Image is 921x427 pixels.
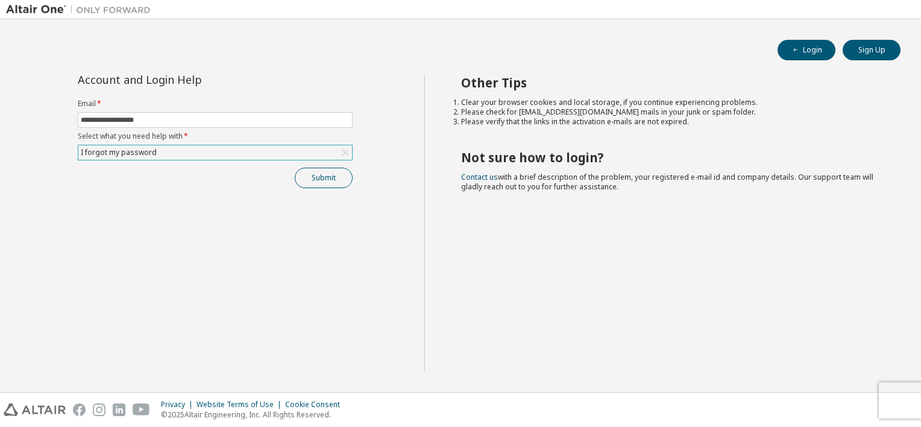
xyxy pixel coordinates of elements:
[461,75,879,90] h2: Other Tips
[161,410,347,420] p: © 2025 Altair Engineering, Inc. All Rights Reserved.
[79,146,159,159] div: I forgot my password
[78,145,352,160] div: I forgot my password
[461,98,879,107] li: Clear your browser cookies and local storage, if you continue experiencing problems.
[295,168,353,188] button: Submit
[461,107,879,117] li: Please check for [EMAIL_ADDRESS][DOMAIN_NAME] mails in your junk or spam folder.
[78,99,353,109] label: Email
[93,403,105,416] img: instagram.svg
[196,400,285,410] div: Website Terms of Use
[778,40,835,60] button: Login
[78,131,353,141] label: Select what you need help with
[113,403,125,416] img: linkedin.svg
[461,172,873,192] span: with a brief description of the problem, your registered e-mail id and company details. Our suppo...
[285,400,347,410] div: Cookie Consent
[133,403,150,416] img: youtube.svg
[461,117,879,127] li: Please verify that the links in the activation e-mails are not expired.
[6,4,157,16] img: Altair One
[461,172,498,182] a: Contact us
[843,40,901,60] button: Sign Up
[73,403,86,416] img: facebook.svg
[161,400,196,410] div: Privacy
[78,75,298,84] div: Account and Login Help
[4,403,66,416] img: altair_logo.svg
[461,150,879,165] h2: Not sure how to login?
